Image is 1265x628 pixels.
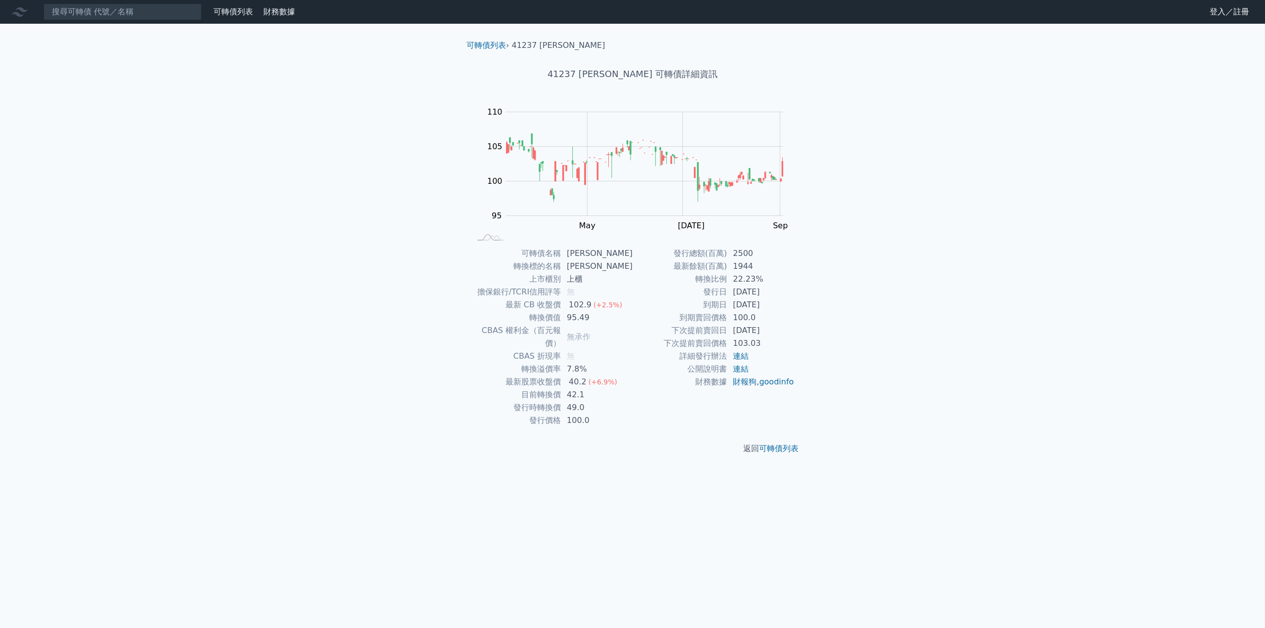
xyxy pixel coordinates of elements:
[678,221,705,230] tspan: [DATE]
[733,377,757,386] a: 財報狗
[727,286,795,298] td: [DATE]
[632,286,727,298] td: 發行日
[487,142,503,151] tspan: 105
[506,133,783,202] g: Series
[567,298,593,311] div: 102.9
[632,260,727,273] td: 最新餘額(百萬)
[632,311,727,324] td: 到期賣回價格
[470,350,561,363] td: CBAS 折現率
[561,247,632,260] td: [PERSON_NAME]
[43,3,202,20] input: 搜尋可轉債 代號／名稱
[466,41,506,50] a: 可轉債列表
[567,332,590,341] span: 無承作
[561,273,632,286] td: 上櫃
[492,211,502,220] tspan: 95
[759,444,799,453] a: 可轉債列表
[727,376,795,388] td: ,
[263,7,295,16] a: 財務數據
[632,376,727,388] td: 財務數據
[470,247,561,260] td: 可轉債名稱
[466,40,509,51] li: ›
[632,298,727,311] td: 到期日
[632,337,727,350] td: 下次提前賣回價格
[773,221,788,230] tspan: Sep
[561,260,632,273] td: [PERSON_NAME]
[727,247,795,260] td: 2500
[567,287,575,296] span: 無
[470,414,561,427] td: 發行價格
[561,401,632,414] td: 49.0
[470,376,561,388] td: 最新股票收盤價
[727,337,795,350] td: 103.03
[632,363,727,376] td: 公開說明書
[470,298,561,311] td: 最新 CB 收盤價
[733,364,749,374] a: 連結
[561,363,632,376] td: 7.8%
[470,324,561,350] td: CBAS 權利金（百元報價）
[632,350,727,363] td: 詳細發行辦法
[470,273,561,286] td: 上市櫃別
[727,260,795,273] td: 1944
[470,401,561,414] td: 發行時轉換價
[482,107,798,230] g: Chart
[632,324,727,337] td: 下次提前賣回日
[470,388,561,401] td: 目前轉換價
[213,7,253,16] a: 可轉債列表
[487,176,503,186] tspan: 100
[561,414,632,427] td: 100.0
[561,388,632,401] td: 42.1
[632,273,727,286] td: 轉換比例
[470,363,561,376] td: 轉換溢價率
[632,247,727,260] td: 發行總額(百萬)
[727,273,795,286] td: 22.23%
[589,378,617,386] span: (+6.9%)
[579,221,595,230] tspan: May
[1202,4,1257,20] a: 登入／註冊
[512,40,605,51] li: 41237 [PERSON_NAME]
[759,377,794,386] a: goodinfo
[727,311,795,324] td: 100.0
[487,107,503,117] tspan: 110
[727,324,795,337] td: [DATE]
[561,311,632,324] td: 95.49
[470,311,561,324] td: 轉換價值
[470,286,561,298] td: 擔保銀行/TCRI信用評等
[567,376,589,388] div: 40.2
[459,443,806,455] p: 返回
[593,301,622,309] span: (+2.5%)
[470,260,561,273] td: 轉換標的名稱
[459,67,806,81] h1: 41237 [PERSON_NAME] 可轉債詳細資訊
[727,298,795,311] td: [DATE]
[567,351,575,361] span: 無
[733,351,749,361] a: 連結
